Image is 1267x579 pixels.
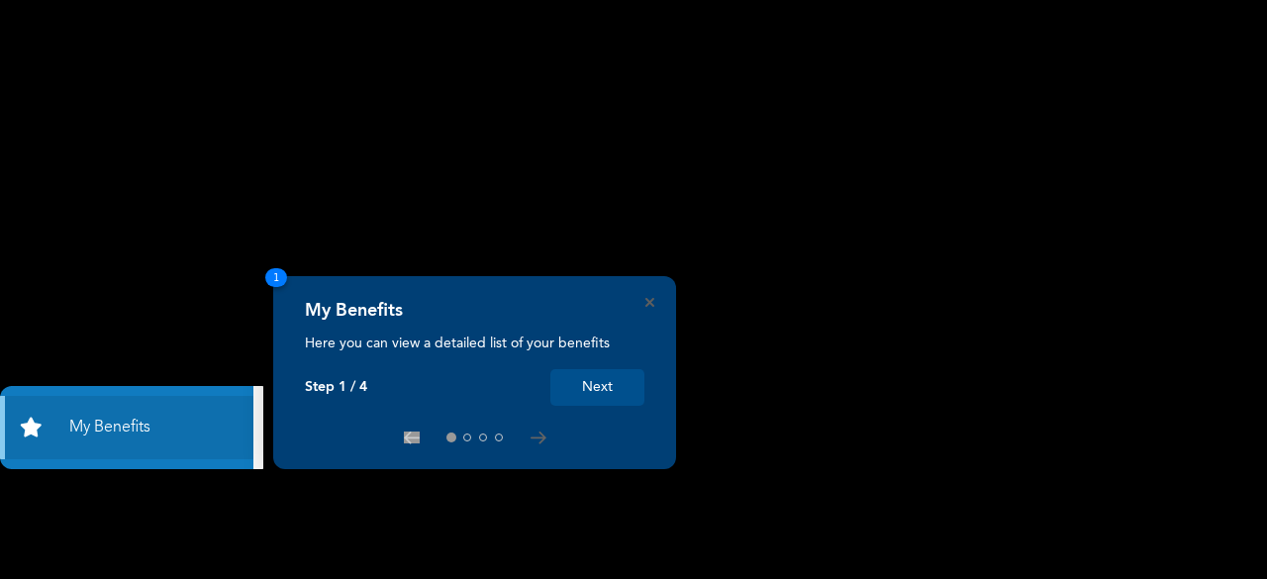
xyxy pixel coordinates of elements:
[305,379,367,396] p: Step 1 / 4
[265,268,287,287] span: 1
[550,369,644,406] button: Next
[305,334,644,353] p: Here you can view a detailed list of your benefits
[305,300,403,322] h4: My Benefits
[645,298,654,307] button: Close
